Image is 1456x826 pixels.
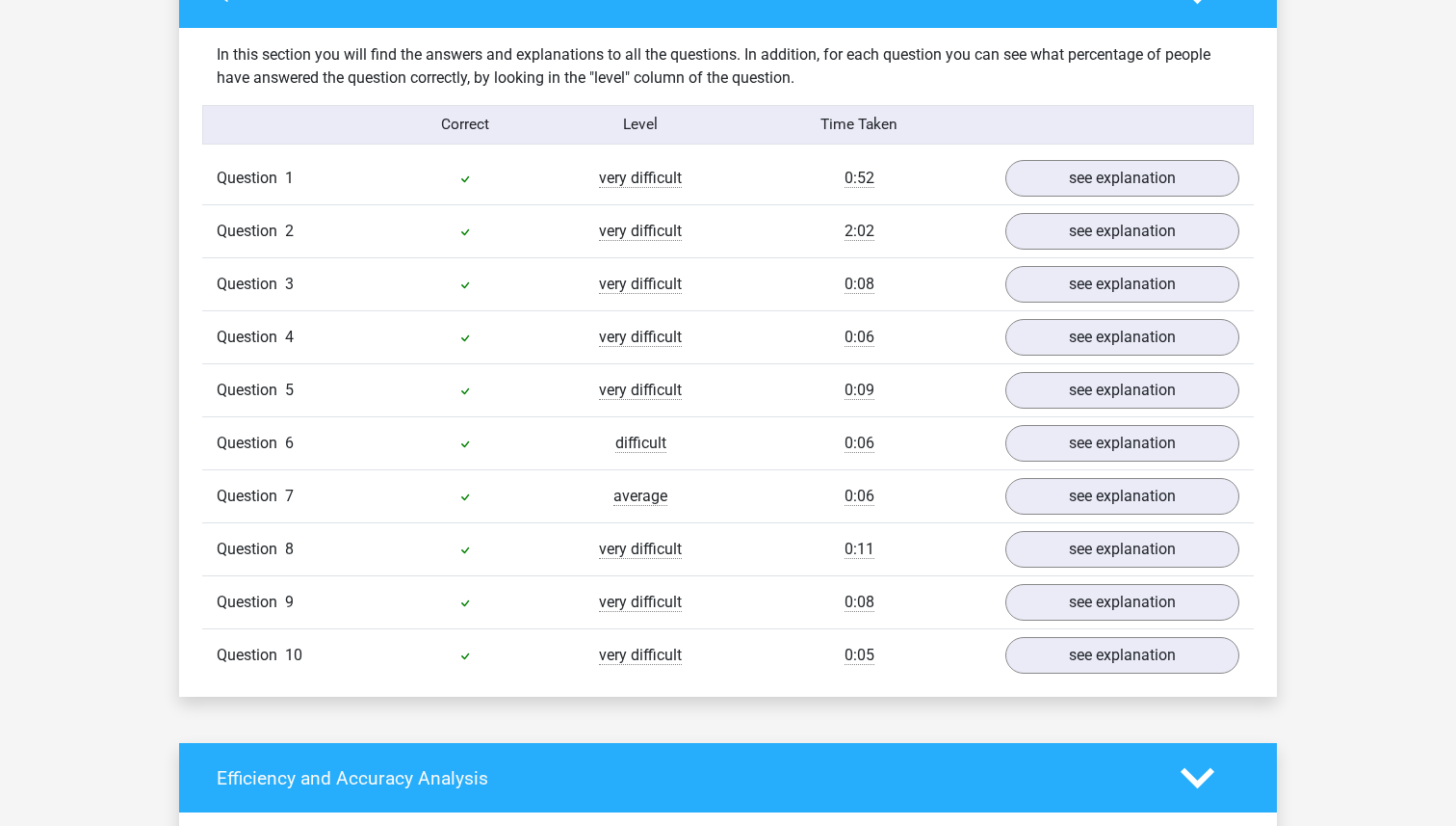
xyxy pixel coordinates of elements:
span: Question [217,485,285,508]
span: 3 [285,275,294,293]
span: Question [217,220,285,243]
div: Time Taken [728,114,991,136]
div: Level [553,114,728,136]
span: 0:06 [845,328,874,347]
span: Question [217,326,285,349]
span: 2 [285,222,294,240]
span: 6 [285,434,294,452]
span: very difficult [599,540,682,559]
span: Question [217,273,285,296]
span: 8 [285,540,294,558]
div: In this section you will find the answers and explanations to all the questions. In addition, for... [202,43,1254,90]
a: see explanation [1005,531,1239,568]
span: 0:06 [845,487,874,506]
span: 4 [285,328,294,346]
span: 9 [285,593,294,611]
a: see explanation [1005,213,1239,250]
span: very difficult [599,222,682,241]
span: 2:02 [845,222,874,241]
span: 7 [285,487,294,505]
span: Question [217,379,285,402]
span: Question [217,644,285,667]
div: Correct [378,114,554,136]
a: see explanation [1005,319,1239,356]
h4: Efficiency and Accuracy Analysis [217,767,1152,789]
span: 5 [285,381,294,399]
span: very difficult [599,275,682,294]
span: Question [217,538,285,561]
span: 0:08 [845,275,874,294]
span: 0:05 [845,646,874,665]
a: see explanation [1005,372,1239,409]
span: Question [217,591,285,614]
span: 0:08 [845,593,874,612]
span: Question [217,167,285,190]
span: very difficult [599,593,682,612]
a: see explanation [1005,160,1239,197]
span: 0:11 [845,540,874,559]
span: very difficult [599,381,682,400]
span: 0:09 [845,381,874,400]
a: see explanation [1005,637,1239,674]
a: see explanation [1005,584,1239,621]
a: see explanation [1005,266,1239,303]
a: see explanation [1005,478,1239,515]
span: 0:52 [845,169,874,188]
span: very difficult [599,169,682,188]
span: Question [217,432,285,455]
span: 10 [285,646,302,664]
a: see explanation [1005,425,1239,462]
span: average [613,487,667,506]
span: very difficult [599,646,682,665]
span: very difficult [599,328,682,347]
span: difficult [615,434,666,453]
span: 1 [285,169,294,187]
span: 0:06 [845,434,874,453]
